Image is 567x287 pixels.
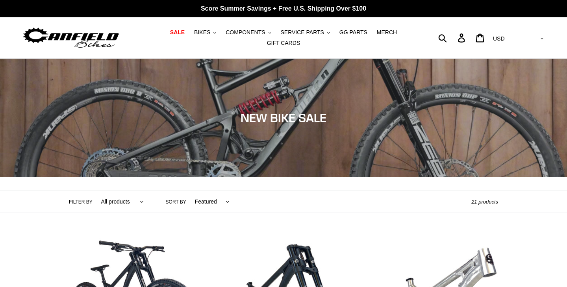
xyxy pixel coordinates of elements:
span: 21 products [471,199,498,205]
span: MERCH [377,29,397,36]
span: GIFT CARDS [267,40,300,46]
img: Canfield Bikes [22,26,120,50]
label: Filter by [69,198,93,206]
button: BIKES [190,27,220,38]
button: COMPONENTS [222,27,275,38]
label: Sort by [166,198,186,206]
button: SERVICE PARTS [276,27,334,38]
a: SALE [166,27,189,38]
input: Search [443,29,463,46]
a: GIFT CARDS [263,38,304,48]
a: MERCH [373,27,401,38]
span: SALE [170,29,185,36]
a: GG PARTS [335,27,371,38]
span: NEW BIKE SALE [241,111,326,125]
span: GG PARTS [339,29,367,36]
span: BIKES [194,29,210,36]
span: COMPONENTS [226,29,265,36]
span: SERVICE PARTS [280,29,324,36]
